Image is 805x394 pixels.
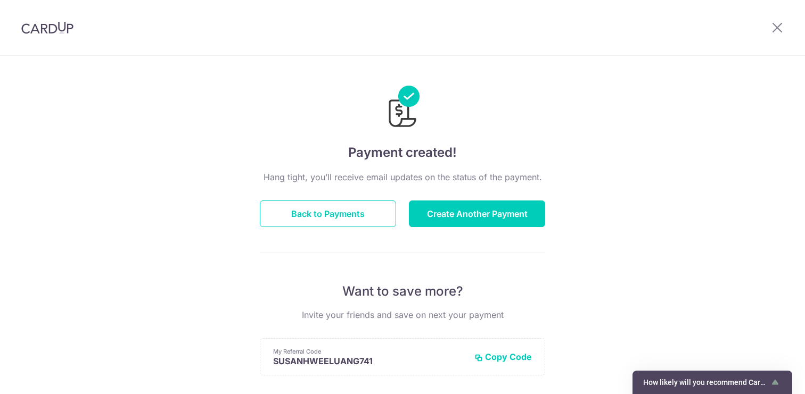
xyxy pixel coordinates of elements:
[736,362,794,389] iframe: Opens a widget where you can find more information
[273,347,466,356] p: My Referral Code
[409,200,545,227] button: Create Another Payment
[385,86,420,130] img: Payments
[260,171,545,183] p: Hang tight, you’ll receive email updates on the status of the payment.
[474,351,532,362] button: Copy Code
[260,143,545,162] h4: Payment created!
[260,283,545,300] p: Want to save more?
[260,200,396,227] button: Back to Payments
[260,308,545,321] p: Invite your friends and save on next your payment
[21,21,73,34] img: CardUp
[643,378,769,387] span: How likely will you recommend CardUp to a friend?
[273,356,466,366] p: SUSANHWEELUANG741
[643,376,782,389] button: Show survey - How likely will you recommend CardUp to a friend?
